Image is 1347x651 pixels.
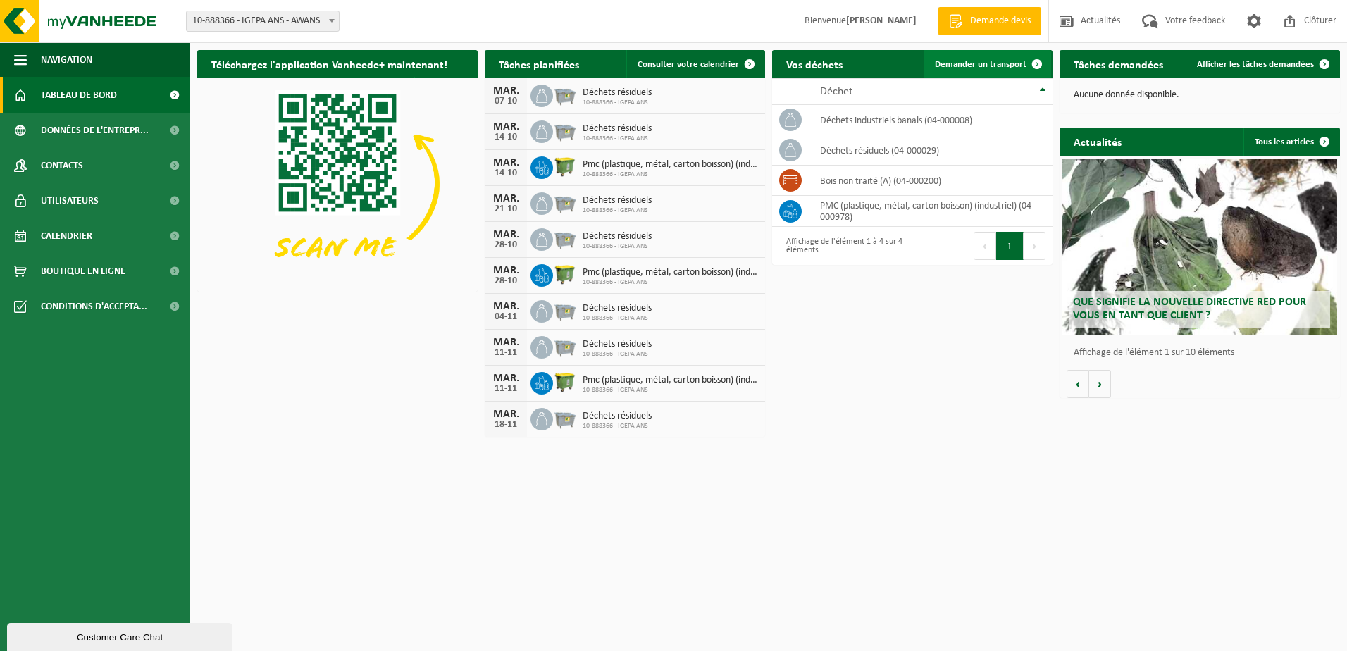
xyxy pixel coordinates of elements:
[935,60,1026,69] span: Demander un transport
[492,168,520,178] div: 14-10
[583,231,652,242] span: Déchets résiduels
[820,86,852,97] span: Déchet
[583,206,652,215] span: 10-888366 - IGEPA ANS
[492,229,520,240] div: MAR.
[1074,90,1326,100] p: Aucune donnée disponible.
[553,82,577,106] img: WB-2500-GAL-GY-01
[809,196,1053,227] td: PMC (plastique, métal, carton boisson) (industriel) (04-000978)
[1067,370,1089,398] button: Vorige
[492,420,520,430] div: 18-11
[41,77,117,113] span: Tableau de bord
[1243,128,1339,156] a: Tous les articles
[553,118,577,142] img: WB-2500-GAL-GY-01
[41,113,149,148] span: Données de l'entrepr...
[492,132,520,142] div: 14-10
[492,409,520,420] div: MAR.
[1089,370,1111,398] button: Volgende
[492,193,520,204] div: MAR.
[553,370,577,394] img: WB-1100-HPE-GN-50
[41,148,83,183] span: Contacts
[553,334,577,358] img: WB-2500-GAL-GY-01
[809,135,1053,166] td: déchets résiduels (04-000029)
[583,267,758,278] span: Pmc (plastique, métal, carton boisson) (industriel)
[41,42,92,77] span: Navigation
[583,314,652,323] span: 10-888366 - IGEPA ANS
[583,99,652,107] span: 10-888366 - IGEPA ANS
[41,218,92,254] span: Calendrier
[974,232,996,260] button: Previous
[846,15,917,26] strong: [PERSON_NAME]
[583,303,652,314] span: Déchets résiduels
[583,242,652,251] span: 10-888366 - IGEPA ANS
[492,312,520,322] div: 04-11
[583,411,652,422] span: Déchets résiduels
[583,159,758,170] span: Pmc (plastique, métal, carton boisson) (industriel)
[583,339,652,350] span: Déchets résiduels
[553,406,577,430] img: WB-2500-GAL-GY-01
[186,11,340,32] span: 10-888366 - IGEPA ANS - AWANS
[492,85,520,97] div: MAR.
[492,157,520,168] div: MAR.
[197,78,478,289] img: Download de VHEPlus App
[553,226,577,250] img: WB-2500-GAL-GY-01
[41,254,125,289] span: Boutique en ligne
[197,50,461,77] h2: Téléchargez l'application Vanheede+ maintenant!
[553,298,577,322] img: WB-2500-GAL-GY-01
[492,301,520,312] div: MAR.
[492,121,520,132] div: MAR.
[492,204,520,214] div: 21-10
[1074,348,1333,358] p: Affichage de l'élément 1 sur 10 éléments
[7,620,235,651] iframe: chat widget
[1060,128,1136,155] h2: Actualités
[492,97,520,106] div: 07-10
[638,60,739,69] span: Consulter votre calendrier
[583,195,652,206] span: Déchets résiduels
[1024,232,1045,260] button: Next
[938,7,1041,35] a: Demande devis
[553,262,577,286] img: WB-1100-HPE-GN-50
[553,190,577,214] img: WB-2500-GAL-GY-01
[924,50,1051,78] a: Demander un transport
[772,50,857,77] h2: Vos déchets
[583,422,652,430] span: 10-888366 - IGEPA ANS
[1060,50,1177,77] h2: Tâches demandées
[809,166,1053,196] td: bois non traité (A) (04-000200)
[492,337,520,348] div: MAR.
[492,276,520,286] div: 28-10
[583,123,652,135] span: Déchets résiduels
[583,87,652,99] span: Déchets résiduels
[1062,159,1337,335] a: Que signifie la nouvelle directive RED pour vous en tant que client ?
[492,373,520,384] div: MAR.
[492,240,520,250] div: 28-10
[41,183,99,218] span: Utilisateurs
[41,289,147,324] span: Conditions d'accepta...
[492,265,520,276] div: MAR.
[1073,297,1306,321] span: Que signifie la nouvelle directive RED pour vous en tant que client ?
[583,135,652,143] span: 10-888366 - IGEPA ANS
[779,230,905,261] div: Affichage de l'élément 1 à 4 sur 4 éléments
[809,105,1053,135] td: déchets industriels banals (04-000008)
[583,375,758,386] span: Pmc (plastique, métal, carton boisson) (industriel)
[1186,50,1339,78] a: Afficher les tâches demandées
[492,348,520,358] div: 11-11
[553,154,577,178] img: WB-1100-HPE-GN-50
[485,50,593,77] h2: Tâches planifiées
[626,50,764,78] a: Consulter votre calendrier
[583,350,652,359] span: 10-888366 - IGEPA ANS
[996,232,1024,260] button: 1
[492,384,520,394] div: 11-11
[1197,60,1314,69] span: Afficher les tâches demandées
[583,278,758,287] span: 10-888366 - IGEPA ANS
[187,11,339,31] span: 10-888366 - IGEPA ANS - AWANS
[583,386,758,395] span: 10-888366 - IGEPA ANS
[583,170,758,179] span: 10-888366 - IGEPA ANS
[967,14,1034,28] span: Demande devis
